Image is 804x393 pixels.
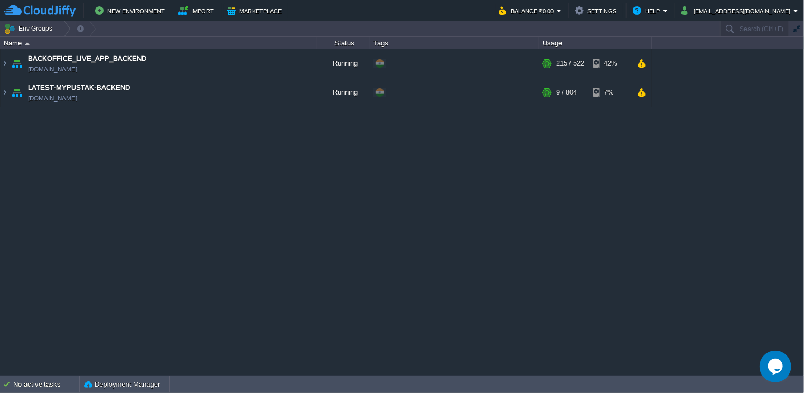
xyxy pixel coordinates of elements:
[1,37,317,49] div: Name
[10,78,24,107] img: AMDAwAAAACH5BAEAAAAALAAAAAABAAEAAAICRAEAOw==
[10,49,24,78] img: AMDAwAAAACH5BAEAAAAALAAAAAABAAEAAAICRAEAOw==
[540,37,651,49] div: Usage
[25,42,30,45] img: AMDAwAAAACH5BAEAAAAALAAAAAABAAEAAAICRAEAOw==
[499,4,557,17] button: Balance ₹0.00
[681,4,793,17] button: [EMAIL_ADDRESS][DOMAIN_NAME]
[4,21,56,36] button: Env Groups
[28,82,130,93] a: LATEST-MYPUSTAK-BACKEND
[318,37,370,49] div: Status
[28,93,77,104] a: [DOMAIN_NAME]
[593,49,628,78] div: 42%
[28,53,146,64] a: BACKOFFICE_LIVE_APP_BACKEND
[1,78,9,107] img: AMDAwAAAACH5BAEAAAAALAAAAAABAAEAAAICRAEAOw==
[28,64,77,74] a: [DOMAIN_NAME]
[556,49,584,78] div: 215 / 522
[371,37,539,49] div: Tags
[84,379,160,390] button: Deployment Manager
[1,49,9,78] img: AMDAwAAAACH5BAEAAAAALAAAAAABAAEAAAICRAEAOw==
[556,78,577,107] div: 9 / 804
[593,78,628,107] div: 7%
[4,4,76,17] img: CloudJiffy
[575,4,620,17] button: Settings
[633,4,663,17] button: Help
[317,78,370,107] div: Running
[13,376,79,393] div: No active tasks
[760,351,793,382] iframe: chat widget
[317,49,370,78] div: Running
[227,4,285,17] button: Marketplace
[95,4,168,17] button: New Environment
[178,4,218,17] button: Import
